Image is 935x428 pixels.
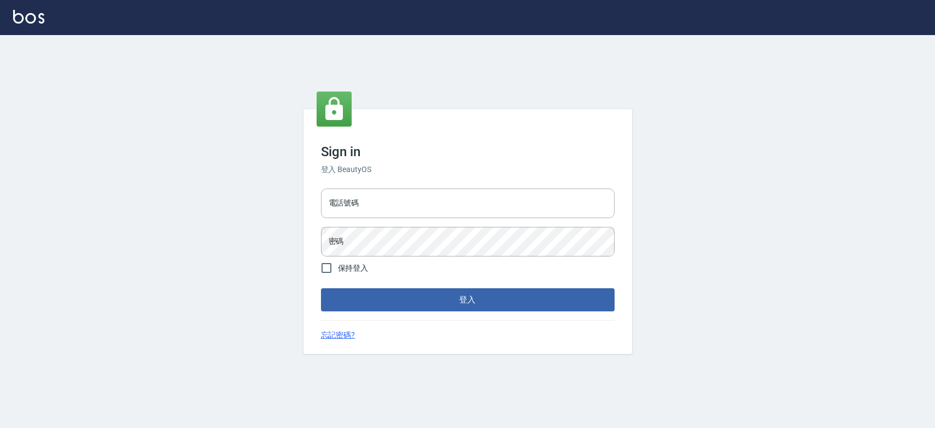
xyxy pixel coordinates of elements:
h6: 登入 BeautyOS [321,164,615,175]
button: 登入 [321,288,615,311]
span: 保持登入 [338,262,369,274]
img: Logo [13,10,44,24]
h3: Sign in [321,144,615,159]
a: 忘記密碼? [321,329,355,341]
